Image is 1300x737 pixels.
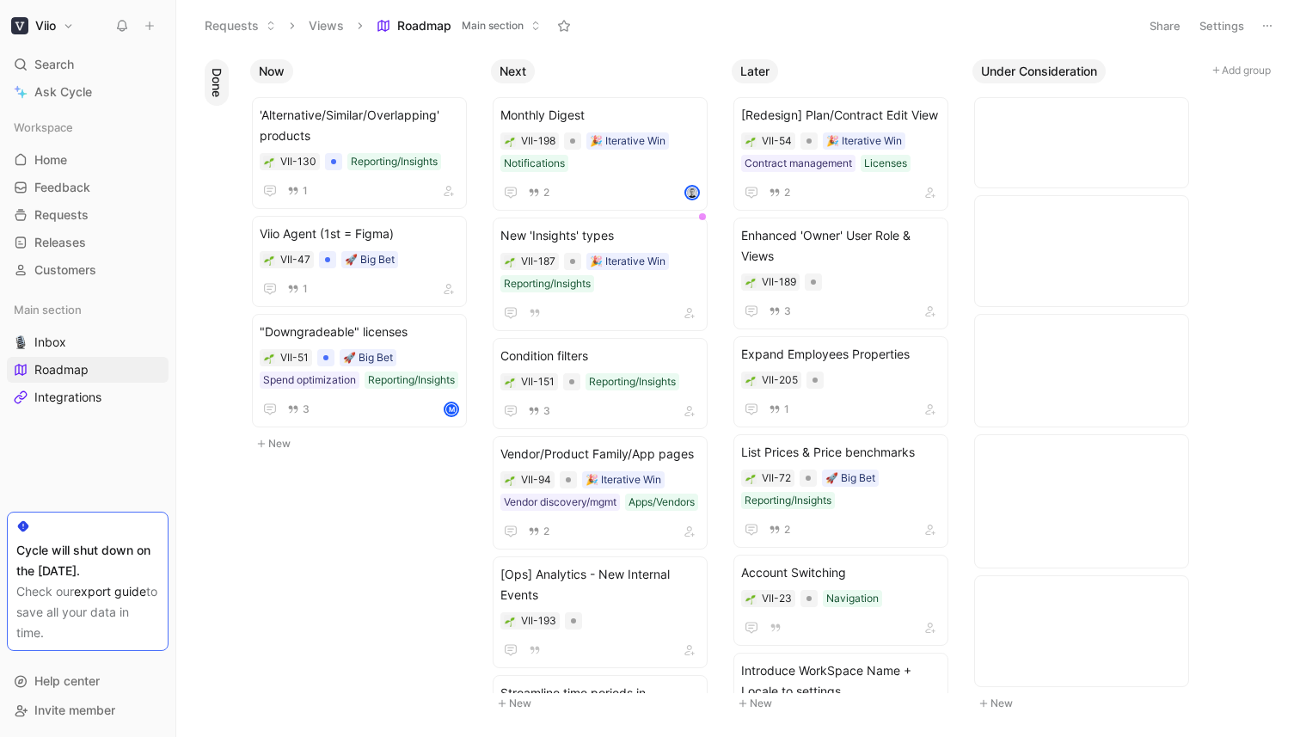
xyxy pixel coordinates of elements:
img: 🌱 [264,255,274,266]
div: VII-130 [280,153,316,170]
div: Under ConsiderationNew [966,52,1206,722]
a: Enhanced 'Owner' User Role & Views3 [733,218,948,329]
button: 🌱 [504,255,516,267]
div: 🚀 Big Bet [345,251,395,268]
a: Roadmap [7,357,169,383]
button: New [732,693,959,714]
button: ViioViio [7,14,78,38]
span: Ask Cycle [34,82,92,102]
span: Feedback [34,179,90,196]
img: 🌱 [264,353,274,364]
button: 🌱 [745,135,757,147]
button: 🌱 [504,135,516,147]
button: 1 [284,181,311,200]
div: VII-187 [521,253,555,270]
div: Navigation [826,590,879,607]
button: New [972,693,1199,714]
span: Requests [34,206,89,224]
span: 3 [784,306,791,316]
span: 2 [543,526,549,537]
button: 🌱 [504,474,516,486]
button: 2 [765,183,794,202]
span: Done [208,68,225,97]
span: [Ops] Analytics - New Internal Events [500,564,700,605]
div: 🌱 [263,156,275,168]
span: Inbox [34,334,66,351]
span: New 'Insights' types [500,225,700,246]
div: NextNew [484,52,725,722]
a: Ask Cycle [7,79,169,105]
h1: Viio [35,18,56,34]
div: Contract management [745,155,852,172]
div: LaterNew [725,52,966,722]
a: Requests [7,202,169,228]
button: 3 [524,402,554,421]
button: 3 [765,302,794,321]
span: Viio Agent (1st = Figma) [260,224,459,244]
span: Expand Employees Properties [741,344,941,365]
img: 🌱 [505,617,515,627]
div: M [445,403,457,415]
div: 🌱 [745,374,757,386]
img: 🌱 [505,476,515,486]
button: New [250,433,477,454]
div: Invite member [7,697,169,723]
div: Done [198,52,236,722]
span: Now [259,63,285,80]
button: 🌱 [263,352,275,364]
div: Check our to save all your data in time. [16,581,159,643]
span: Introduce WorkSpace Name + Locale to settings [741,660,941,702]
a: "Downgradeable" licenses🚀 Big BetSpend optimizationReporting/Insights3M [252,314,467,427]
a: [Redesign] Plan/Contract Edit View🎉 Iterative WinContract managementLicenses2 [733,97,948,211]
span: Roadmap [34,361,89,378]
span: 1 [303,186,308,196]
div: VII-189 [762,273,796,291]
button: 🌱 [504,615,516,627]
a: Expand Employees Properties1 [733,336,948,427]
span: 2 [543,187,549,198]
button: RoadmapMain section [369,13,549,39]
button: Done [205,59,229,106]
span: "Downgradeable" licenses [260,322,459,342]
button: Views [301,13,352,39]
img: 🌱 [745,376,756,386]
div: Cycle will shut down on the [DATE]. [16,540,159,581]
span: Workspace [14,119,73,136]
span: 3 [543,406,550,416]
span: Condition filters [500,346,700,366]
button: 🌱 [745,276,757,288]
span: Later [740,63,770,80]
img: 🌱 [745,594,756,605]
div: Main section [7,297,169,322]
button: 🌱 [745,472,757,484]
button: 2 [524,522,553,541]
div: Workspace [7,114,169,140]
span: List Prices & Price benchmarks [741,442,941,463]
span: Monthly Digest [500,105,700,126]
img: 🌱 [264,157,274,168]
span: Main section [462,17,524,34]
button: Next [491,59,535,83]
a: Feedback [7,175,169,200]
button: 🌱 [745,593,757,605]
button: Under Consideration [972,59,1106,83]
span: Integrations [34,389,101,406]
span: Roadmap [397,17,451,34]
div: Help center [7,668,169,694]
img: 🎙️ [14,335,28,349]
img: 🌱 [505,137,515,147]
button: 1 [284,279,311,298]
a: Integrations [7,384,169,410]
div: 🚀 Big Bet [825,470,875,487]
span: Releases [34,234,86,251]
span: 2 [784,187,790,198]
button: 2 [765,520,794,539]
button: New [491,693,718,714]
div: Licenses [864,155,907,172]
